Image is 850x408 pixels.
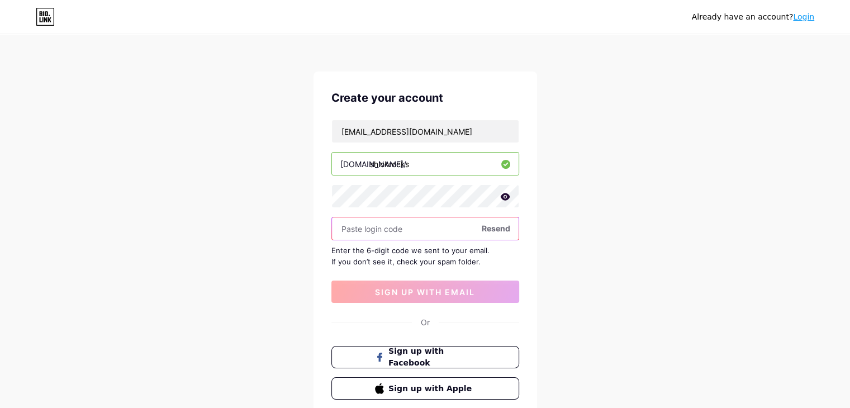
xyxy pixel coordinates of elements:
[388,383,475,395] span: Sign up with Apple
[331,281,519,303] button: sign up with email
[793,12,814,21] a: Login
[421,316,430,328] div: Or
[331,245,519,267] div: Enter the 6-digit code we sent to your email. If you don’t see it, check your spam folder.
[375,287,475,297] span: sign up with email
[332,120,519,143] input: Email
[331,346,519,368] button: Sign up with Facebook
[331,89,519,106] div: Create your account
[692,11,814,23] div: Already have an account?
[331,377,519,400] button: Sign up with Apple
[332,153,519,175] input: username
[482,222,510,234] span: Resend
[340,158,406,170] div: [DOMAIN_NAME]/
[388,345,475,369] span: Sign up with Facebook
[332,217,519,240] input: Paste login code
